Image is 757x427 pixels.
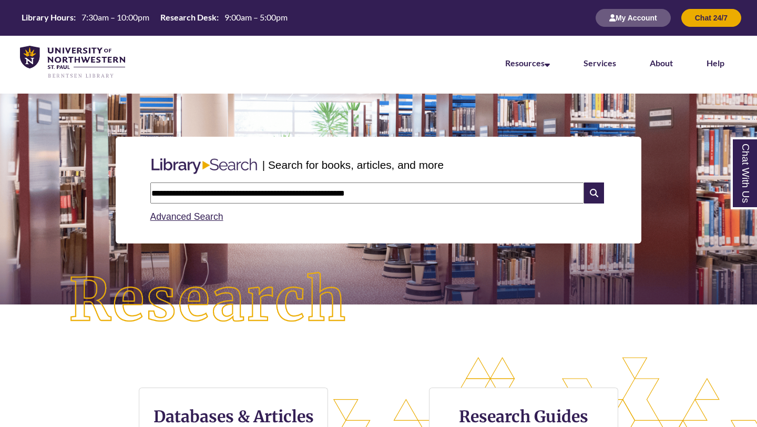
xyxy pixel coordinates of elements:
[505,58,550,68] a: Resources
[681,13,741,22] a: Chat 24/7
[146,154,262,178] img: Libary Search
[17,12,292,24] a: Hours Today
[596,9,671,27] button: My Account
[148,406,319,426] h3: Databases & Articles
[650,58,673,68] a: About
[38,241,378,360] img: Research
[681,9,741,27] button: Chat 24/7
[17,12,77,23] th: Library Hours:
[156,12,220,23] th: Research Desk:
[20,46,125,79] img: UNWSP Library Logo
[81,12,149,22] span: 7:30am – 10:00pm
[150,211,223,222] a: Advanced Search
[262,157,444,173] p: | Search for books, articles, and more
[438,406,609,426] h3: Research Guides
[584,58,616,68] a: Services
[224,12,288,22] span: 9:00am – 5:00pm
[584,182,604,204] i: Search
[707,58,724,68] a: Help
[17,12,292,23] table: Hours Today
[596,13,671,22] a: My Account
